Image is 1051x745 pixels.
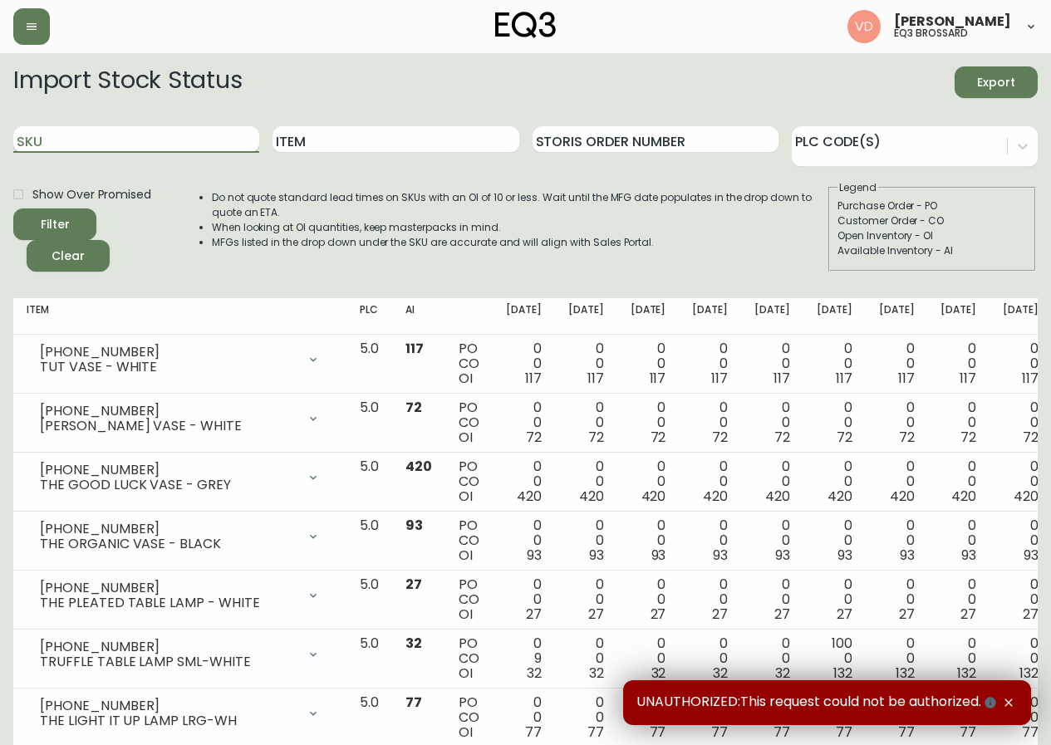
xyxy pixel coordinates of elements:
[713,664,728,683] span: 32
[617,298,680,335] th: [DATE]
[641,487,666,506] span: 420
[754,459,790,504] div: 0 0
[774,428,790,447] span: 72
[346,571,392,630] td: 5.0
[568,577,604,622] div: 0 0
[636,694,999,712] span: UNAUTHORIZED:This request could not be authorized.
[631,400,666,445] div: 0 0
[459,369,473,388] span: OI
[900,546,915,565] span: 93
[836,723,852,742] span: 77
[346,298,392,335] th: PLC
[459,400,479,445] div: PO CO
[927,298,990,335] th: [DATE]
[817,518,852,563] div: 0 0
[1022,369,1039,388] span: 117
[517,487,542,506] span: 420
[525,369,542,388] span: 117
[879,577,915,622] div: 0 0
[896,664,915,683] span: 132
[459,459,479,504] div: PO CO
[459,518,479,563] div: PO CO
[754,400,790,445] div: 0 0
[579,487,604,506] span: 420
[493,298,555,335] th: [DATE]
[13,208,96,240] button: Filter
[940,518,976,563] div: 0 0
[40,537,297,551] div: THE ORGANIC VASE - BLACK
[506,341,542,386] div: 0 0
[679,298,741,335] th: [DATE]
[837,243,1027,258] div: Available Inventory - AI
[27,636,333,673] div: [PHONE_NUMBER]TRUFFLE TABLE LAMP SML-WHITE
[774,723,790,742] span: 77
[27,459,333,496] div: [PHONE_NUMBER]THE GOOD LUCK VASE - GREY
[692,341,728,386] div: 0 0
[589,664,604,683] span: 32
[1003,400,1039,445] div: 0 0
[879,636,915,681] div: 0 0
[346,335,392,394] td: 5.0
[775,664,790,683] span: 32
[837,546,852,565] span: 93
[754,518,790,563] div: 0 0
[1003,518,1039,563] div: 0 0
[651,664,666,683] span: 32
[40,404,297,419] div: [PHONE_NUMBER]
[631,577,666,622] div: 0 0
[713,546,728,565] span: 93
[960,428,976,447] span: 72
[754,577,790,622] div: 0 0
[803,298,866,335] th: [DATE]
[27,240,110,272] button: Clear
[894,28,968,38] h5: eq3 brossard
[459,577,479,622] div: PO CO
[212,235,827,250] li: MFGs listed in the drop down under the SKU are accurate and will align with Sales Portal.
[40,596,297,610] div: THE PLEATED TABLE LAMP - WHITE
[961,546,976,565] span: 93
[898,369,915,388] span: 117
[899,605,915,624] span: 27
[40,463,297,478] div: [PHONE_NUMBER]
[1023,428,1039,447] span: 72
[651,605,666,624] span: 27
[940,459,976,504] div: 0 0
[828,487,852,506] span: 420
[568,400,604,445] div: 0 0
[13,298,346,335] th: Item
[568,341,604,386] div: 0 0
[346,630,392,689] td: 5.0
[754,341,790,386] div: 0 0
[837,213,1027,228] div: Customer Order - CO
[506,636,542,681] div: 0 9
[32,186,151,203] span: Show Over Promised
[692,577,728,622] div: 0 0
[692,518,728,563] div: 0 0
[40,246,96,267] span: Clear
[1003,459,1039,504] div: 0 0
[817,341,852,386] div: 0 0
[40,713,297,728] div: THE LIGHT IT UP LAMP LRG-WH
[837,605,852,624] span: 27
[741,298,803,335] th: [DATE]
[459,723,473,742] span: OI
[651,546,666,565] span: 93
[711,723,728,742] span: 77
[40,640,297,654] div: [PHONE_NUMBER]
[527,664,542,683] span: 32
[774,605,790,624] span: 27
[1003,341,1039,386] div: 0 0
[27,400,333,437] div: [PHONE_NUMBER][PERSON_NAME] VASE - WHITE
[41,214,70,235] div: Filter
[960,605,976,624] span: 27
[346,394,392,453] td: 5.0
[526,428,542,447] span: 72
[405,516,423,535] span: 93
[775,546,790,565] span: 93
[40,419,297,434] div: [PERSON_NAME] VASE - WHITE
[568,695,604,740] div: 0 0
[1003,577,1039,622] div: 0 0
[27,577,333,614] div: [PHONE_NUMBER]THE PLEATED TABLE LAMP - WHITE
[212,190,827,220] li: Do not quote standard lead times on SKUs with an OI of 10 or less. Wait until the MFG date popula...
[765,487,790,506] span: 420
